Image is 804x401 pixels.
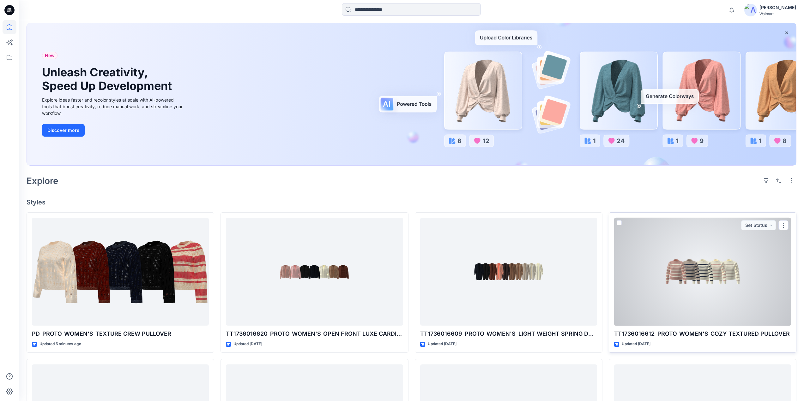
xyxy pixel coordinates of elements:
a: TT1736016612_PROTO_WOMEN'S_COZY TEXTURED PULLOVER [614,218,791,326]
p: TT1736016620_PROTO_WOMEN'S_OPEN FRONT LUXE CARDIGAN [226,329,403,338]
div: Explore ideas faster and recolor styles at scale with AI-powered tools that boost creativity, red... [42,97,184,116]
p: Updated [DATE] [622,341,650,347]
img: avatar [744,4,757,16]
h4: Styles [27,198,796,206]
p: Updated [DATE] [428,341,456,347]
button: Discover more [42,124,85,137]
p: TT1736016609_PROTO_WOMEN'S_LIGHT WEIGHT SPRING DUSTER [420,329,597,338]
p: Updated [DATE] [233,341,262,347]
a: TT1736016620_PROTO_WOMEN'S_OPEN FRONT LUXE CARDIGAN [226,218,403,326]
h2: Explore [27,176,58,186]
p: Updated 5 minutes ago [39,341,81,347]
a: Discover more [42,124,184,137]
a: TT1736016609_PROTO_WOMEN'S_LIGHT WEIGHT SPRING DUSTER [420,218,597,326]
p: TT1736016612_PROTO_WOMEN'S_COZY TEXTURED PULLOVER [614,329,791,338]
a: PD_PROTO_WOMEN'S_TEXTURE CREW PULLOVER [32,218,209,326]
div: [PERSON_NAME] [759,4,796,11]
p: PD_PROTO_WOMEN'S_TEXTURE CREW PULLOVER [32,329,209,338]
span: New [45,52,55,59]
div: Walmart [759,11,796,16]
h1: Unleash Creativity, Speed Up Development [42,66,175,93]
